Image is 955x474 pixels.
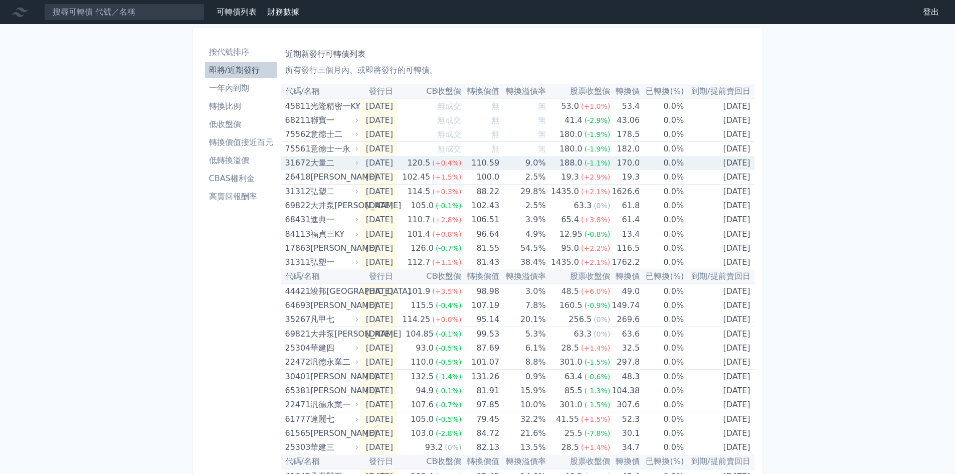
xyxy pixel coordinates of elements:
[285,48,750,60] h1: 近期新發行可轉債列表
[684,170,754,185] td: [DATE]
[414,341,436,355] div: 93.0
[559,341,581,355] div: 28.5
[461,241,499,255] td: 81.55
[640,99,684,113] td: 0.0%
[610,241,640,255] td: 116.5
[285,99,308,113] div: 45811
[594,202,610,210] span: (0%)
[432,159,461,167] span: (+0.4%)
[610,199,640,213] td: 61.8
[640,255,684,269] td: 0.0%
[436,387,462,395] span: (-0.1%)
[414,384,436,398] div: 94.9
[461,255,499,269] td: 81.43
[310,156,356,170] div: 大量二
[461,185,499,199] td: 88.22
[44,4,205,21] input: 搜尋可轉債 代號／名稱
[360,170,397,185] td: [DATE]
[499,384,546,398] td: 15.9%
[640,355,684,370] td: 0.0%
[610,327,640,342] td: 63.6
[610,170,640,185] td: 19.3
[437,144,461,153] span: 無成交
[310,227,356,241] div: 福貞三KY
[285,398,308,412] div: 22471
[285,185,308,199] div: 31312
[640,213,684,227] td: 0.0%
[205,134,277,150] a: 轉換價值接近百元
[285,312,308,327] div: 35267
[585,373,611,381] span: (-0.6%)
[285,241,308,255] div: 17863
[461,156,499,170] td: 110.59
[432,230,461,238] span: (+0.8%)
[559,170,581,184] div: 19.3
[461,398,499,412] td: 97.85
[432,315,461,324] span: (+0.0%)
[640,185,684,199] td: 0.0%
[310,213,356,227] div: 進典一
[640,170,684,185] td: 0.0%
[640,142,684,156] td: 0.0%
[610,185,640,199] td: 1626.6
[432,258,461,266] span: (+1.1%)
[310,398,356,412] div: 汎德永業一
[640,398,684,412] td: 0.0%
[400,170,432,184] div: 102.45
[436,373,462,381] span: (-1.4%)
[360,199,397,213] td: [DATE]
[285,298,308,312] div: 64693
[432,173,461,181] span: (+1.5%)
[461,298,499,312] td: 107.19
[684,398,754,412] td: [DATE]
[610,312,640,327] td: 269.6
[360,113,397,127] td: [DATE]
[610,84,640,99] th: 轉換價
[491,101,499,111] span: 無
[559,284,581,298] div: 48.5
[640,269,684,284] th: 已轉換(%)
[491,115,499,125] span: 無
[461,227,499,242] td: 96.64
[205,62,277,78] a: 即將/近期發行
[205,154,277,167] li: 低轉換溢價
[566,312,594,327] div: 256.5
[436,244,462,252] span: (-0.7%)
[499,199,546,213] td: 2.5%
[310,142,356,156] div: 意德士一永
[499,370,546,384] td: 0.9%
[205,80,277,96] a: 一年內到期
[581,258,610,266] span: (+2.1%)
[360,312,397,327] td: [DATE]
[684,312,754,327] td: [DATE]
[499,355,546,370] td: 8.8%
[310,241,356,255] div: [PERSON_NAME]
[491,144,499,153] span: 無
[461,370,499,384] td: 131.26
[205,82,277,94] li: 一年內到期
[562,113,585,127] div: 41.4
[461,284,499,298] td: 98.98
[491,129,499,139] span: 無
[267,7,299,17] a: 財務數據
[310,185,356,199] div: 弘塑二
[436,344,462,352] span: (-0.5%)
[610,370,640,384] td: 48.3
[360,370,397,384] td: [DATE]
[285,355,308,369] div: 22472
[610,127,640,142] td: 178.5
[285,142,308,156] div: 75561
[684,113,754,127] td: [DATE]
[640,199,684,213] td: 0.0%
[499,241,546,255] td: 54.5%
[557,355,585,369] div: 301.0
[640,327,684,342] td: 0.0%
[905,426,955,474] iframe: Chat Widget
[581,173,610,181] span: (+2.9%)
[285,64,750,76] p: 所有發行三個月內、或即將發行的可轉債。
[205,98,277,114] a: 轉換比例
[581,188,610,196] span: (+2.1%)
[538,101,546,111] span: 無
[581,287,610,295] span: (+6.0%)
[360,127,397,142] td: [DATE]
